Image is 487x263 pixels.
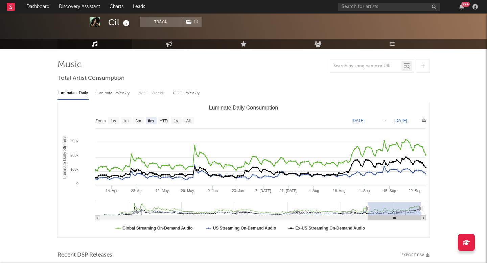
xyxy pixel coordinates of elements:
text: 300k [70,139,78,143]
svg: Luminate Daily Consumption [58,102,429,237]
button: 99+ [459,4,464,9]
text: 1m [123,119,129,123]
input: Search by song name or URL [330,64,401,69]
text: 15. Sep [383,189,396,193]
div: Cil [108,17,131,28]
span: ( 1 ) [182,17,202,27]
text: 9. Jun [208,189,218,193]
text: Luminate Daily Streams [62,136,67,178]
text: Zoom [95,119,106,123]
text: [DATE] [352,118,365,123]
text: 6m [148,119,154,123]
text: YTD [160,119,168,123]
text: 3m [136,119,141,123]
button: Export CSV [401,253,430,257]
text: Luminate Daily Consumption [209,105,278,111]
text: US Streaming On-Demand Audio [213,226,276,231]
text: 28. Apr [131,189,143,193]
button: Track [140,17,182,27]
span: Recent DSP Releases [57,251,112,259]
text: Ex-US Streaming On-Demand Audio [296,226,365,231]
text: 21. [DATE] [280,189,298,193]
text: 1y [174,119,178,123]
text: 18. Aug [333,189,345,193]
text: 100k [70,167,78,171]
text: 200k [70,153,78,157]
div: Luminate - Weekly [95,88,131,99]
text: 7. [DATE] [255,189,271,193]
text: 12. May [156,189,169,193]
text: 29. Sep [409,189,421,193]
text: 0 [76,182,78,186]
text: 14. Apr [106,189,118,193]
input: Search for artists [338,3,440,11]
text: 4. Aug [308,189,319,193]
text: Global Streaming On-Demand Audio [122,226,193,231]
div: Luminate - Daily [57,88,89,99]
span: Total Artist Consumption [57,74,124,82]
text: All [186,119,190,123]
button: (1) [182,17,202,27]
text: 23. Jun [232,189,244,193]
text: 26. May [181,189,194,193]
div: OCC - Weekly [173,88,200,99]
text: → [383,118,387,123]
div: 99 + [461,2,470,7]
text: [DATE] [394,118,407,123]
text: 1. Sep [359,189,370,193]
text: 1w [111,119,116,123]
